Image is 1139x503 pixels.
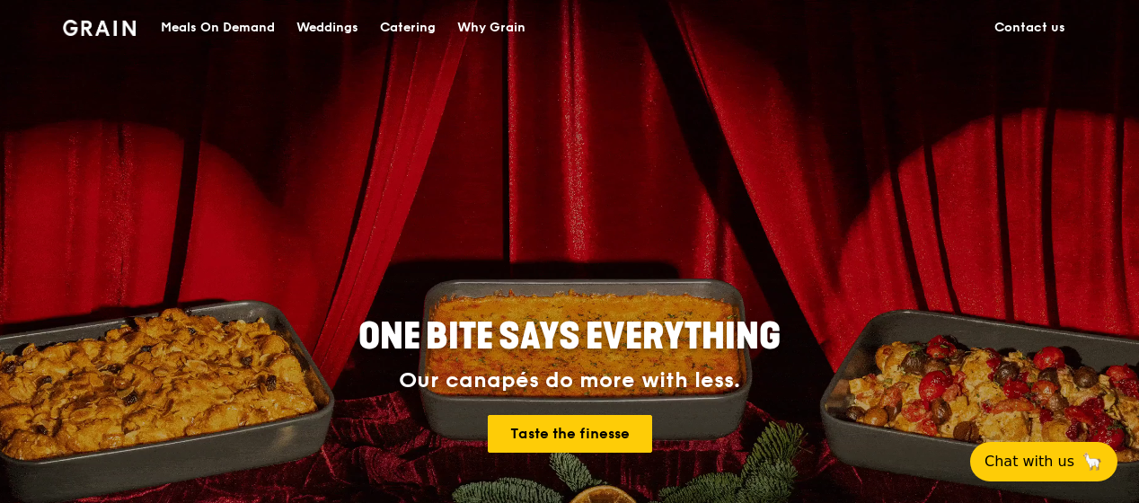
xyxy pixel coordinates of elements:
a: Contact us [984,1,1076,55]
a: Catering [369,1,446,55]
button: Chat with us🦙 [970,442,1117,481]
div: Why Grain [457,1,525,55]
img: Grain [63,20,136,36]
span: 🦙 [1082,451,1103,472]
div: Weddings [296,1,358,55]
a: Why Grain [446,1,536,55]
div: Our canapés do more with less. [246,368,893,393]
span: ONE BITE SAYS EVERYTHING [358,315,781,358]
a: Weddings [286,1,369,55]
a: Taste the finesse [488,415,652,453]
div: Catering [380,1,436,55]
div: Meals On Demand [161,1,275,55]
span: Chat with us [984,451,1074,472]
